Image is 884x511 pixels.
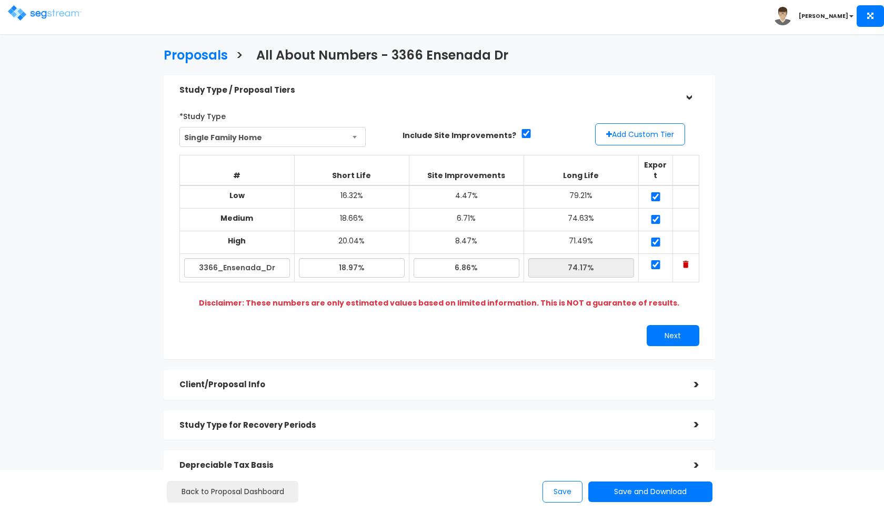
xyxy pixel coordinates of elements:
button: Add Custom Tier [595,123,685,145]
div: > [678,457,699,474]
img: Trash Icon [683,261,689,268]
th: Long Life [524,155,638,186]
a: Back to Proposal Dashboard [167,481,298,503]
td: 16.32% [294,185,409,209]
h5: Client/Proposal Info [179,380,678,389]
td: 20.04% [294,231,409,254]
th: Export [638,155,672,186]
a: All About Numbers - 3366 Ensenada Dr [248,38,508,70]
td: 18.66% [294,209,409,231]
b: Disclaimer: These numbers are only estimated values based on limited information. This is NOT a g... [199,298,679,308]
div: > [680,80,697,101]
h3: > [236,48,243,65]
td: 79.21% [524,185,638,209]
h3: Proposals [164,48,228,65]
td: 71.49% [524,231,638,254]
span: Single Family Home [180,127,366,148]
b: High [228,235,246,246]
td: 4.47% [409,185,524,209]
button: Next [647,325,699,346]
b: Medium [220,213,253,223]
span: Single Family Home [179,127,366,147]
img: avatar.png [773,7,792,25]
h5: Study Type / Proposal Tiers [179,86,678,95]
img: logo.png [8,5,82,21]
td: 74.63% [524,209,638,231]
button: Save and Download [588,481,712,502]
div: > [678,417,699,433]
th: Site Improvements [409,155,524,186]
label: Include Site Improvements? [403,130,516,141]
td: 6.71% [409,209,524,231]
td: 8.47% [409,231,524,254]
th: Short Life [294,155,409,186]
a: Proposals [156,38,228,70]
label: *Study Type [179,107,226,122]
h5: Depreciable Tax Basis [179,461,678,470]
h3: All About Numbers - 3366 Ensenada Dr [256,48,508,65]
h5: Study Type for Recovery Periods [179,421,678,430]
th: # [179,155,294,186]
button: Save [543,481,582,503]
b: Low [229,190,245,201]
div: > [678,377,699,393]
b: [PERSON_NAME] [799,12,848,20]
